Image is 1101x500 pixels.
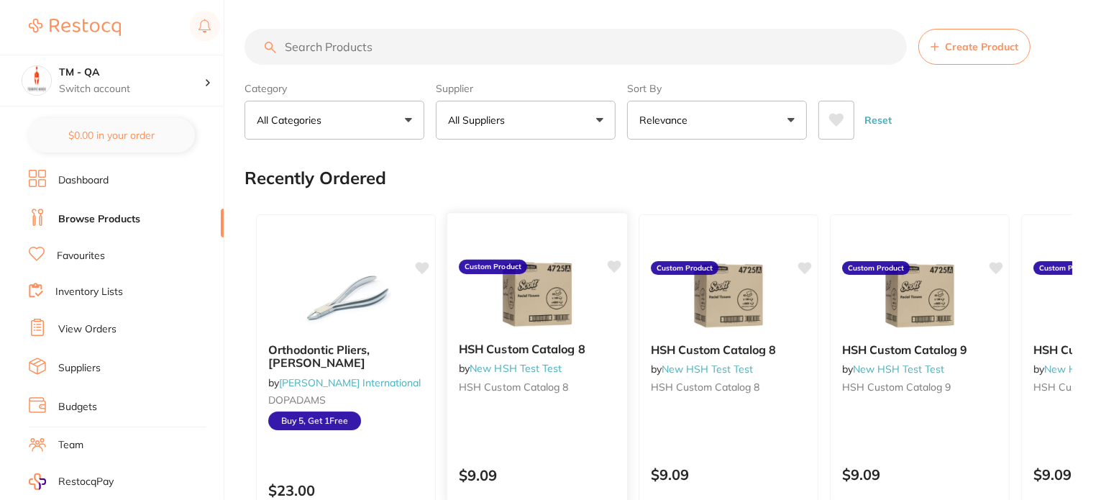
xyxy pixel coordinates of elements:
img: HSH Custom Catalog 9 [873,260,967,332]
img: Restocq Logo [29,19,121,36]
span: Buy 5, Get 1 Free [268,412,361,430]
a: Dashboard [58,173,109,188]
button: Relevance [627,101,807,140]
label: Custom Product [459,260,527,274]
img: HSH Custom Catalog 8 [682,260,775,332]
button: Reset [860,101,896,140]
button: All Categories [245,101,424,140]
a: RestocqPay [29,473,114,490]
a: Team [58,438,83,453]
span: RestocqPay [58,475,114,489]
img: TM - QA [22,66,51,95]
b: Orthodontic Pliers, Adams [268,343,424,370]
label: Custom Product [1033,261,1101,276]
a: Inventory Lists [55,285,123,299]
label: Sort By [627,82,807,95]
h2: Recently Ordered [245,168,386,188]
small: HSH Custom Catalog 8 [459,381,616,392]
label: Category [245,82,424,95]
p: $23.00 [268,482,424,499]
b: HSH Custom Catalog 8 [651,343,806,356]
b: HSH Custom Catalog 8 [459,342,616,356]
span: by [842,363,944,376]
a: Favourites [57,249,105,263]
span: Create Product [945,41,1018,53]
a: Suppliers [58,361,101,376]
button: Create Product [918,29,1031,65]
a: New HSH Test Test [662,363,753,376]
small: DOPADAMS [268,394,424,406]
label: Custom Product [651,261,718,276]
span: by [459,362,562,375]
p: Relevance [639,113,693,127]
a: Restocq Logo [29,11,121,44]
label: Custom Product [842,261,910,276]
p: $9.09 [459,466,616,483]
b: HSH Custom Catalog 9 [842,343,997,356]
small: HSH Custom Catalog 8 [651,381,806,393]
span: by [651,363,753,376]
button: All Suppliers [436,101,616,140]
span: by [268,376,421,389]
a: New HSH Test Test [853,363,944,376]
a: Browse Products [58,212,140,227]
small: HSH Custom Catalog 9 [842,381,997,393]
a: [PERSON_NAME] International [279,376,421,389]
p: Switch account [59,82,204,96]
a: Budgets [58,400,97,414]
p: All Categories [257,113,327,127]
img: Orthodontic Pliers, Adams [299,260,393,332]
p: $9.09 [842,466,997,483]
p: All Suppliers [448,113,511,127]
a: View Orders [58,322,117,337]
a: New HSH Test Test [470,362,562,375]
img: RestocqPay [29,473,46,490]
p: $9.09 [651,466,806,483]
h4: TM - QA [59,65,204,80]
img: HSH Custom Catalog 8 [490,258,584,331]
button: $0.00 in your order [29,118,195,153]
label: Supplier [436,82,616,95]
input: Search Products [245,29,907,65]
